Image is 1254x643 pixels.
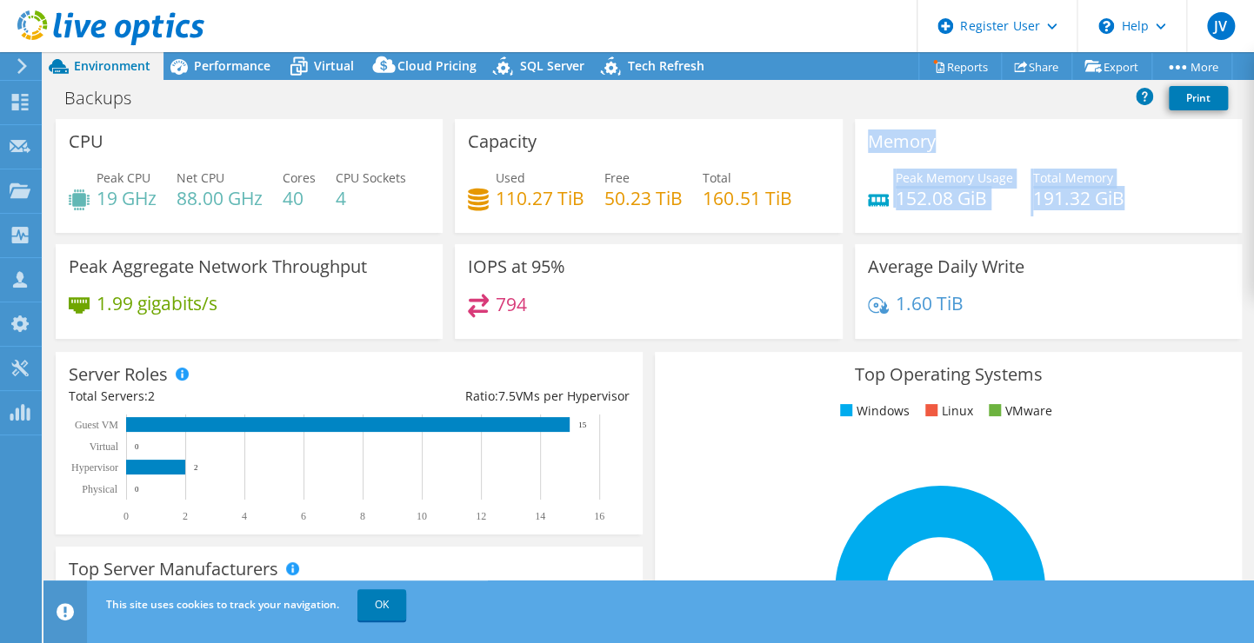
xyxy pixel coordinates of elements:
h4: 50.23 TiB [604,189,683,208]
text: Virtual [90,441,119,453]
a: Print [1169,86,1228,110]
span: Peak CPU [97,169,150,186]
a: More [1151,53,1232,80]
h4: 110.27 TiB [496,189,584,208]
h4: 191.32 GiB [1033,189,1124,208]
h3: Top Server Manufacturers [69,560,278,579]
h3: IOPS at 95% [468,257,565,276]
h4: 88.00 GHz [177,189,263,208]
h4: 40 [283,189,316,208]
h3: Average Daily Write [868,257,1024,276]
span: SQL Server [520,57,584,74]
h4: 1.99 gigabits/s [97,294,217,313]
h3: Capacity [468,132,537,151]
text: 6 [301,510,306,522]
text: 0 [135,485,139,494]
h1: Backups [57,89,158,108]
span: Total [703,169,731,186]
text: 0 [123,510,129,522]
h4: 152.08 GiB [896,189,1013,208]
h4: 1.60 TiB [896,294,964,313]
span: JV [1207,12,1235,40]
a: Export [1071,53,1152,80]
span: Free [604,169,630,186]
li: VMware [984,401,1052,421]
svg: \n [1098,18,1114,34]
span: Total Memory [1033,169,1113,186]
span: Virtual [314,57,354,74]
div: Total Servers: [69,387,349,406]
span: Performance [194,57,270,74]
span: 7.5 [498,388,516,404]
h3: Server Roles [69,365,168,384]
span: CPU Sockets [336,169,406,186]
text: 16 [594,510,604,522]
li: Linux [921,401,973,421]
span: Cores [283,169,316,186]
text: 0 [135,442,139,451]
span: Cloud Pricing [397,57,477,74]
h4: 4 [336,189,406,208]
h3: Top Operating Systems [668,365,1229,384]
text: Hypervisor [71,461,118,474]
h4: 19 GHz [97,189,157,208]
div: Ratio: VMs per Hypervisor [349,387,629,406]
span: This site uses cookies to track your navigation. [106,597,339,612]
a: Share [1001,53,1072,80]
text: Guest VM [75,419,118,431]
text: Physical [82,483,117,495]
text: 15 [578,421,587,429]
span: Environment [74,57,150,74]
li: Windows [836,401,910,421]
h4: 794 [496,295,527,314]
text: 4 [242,510,247,522]
h4: 160.51 TiB [703,189,791,208]
a: OK [357,589,406,620]
h3: Memory [868,132,936,151]
span: Used [496,169,525,186]
h3: CPU [69,132,103,151]
span: Tech Refresh [628,57,704,74]
text: 10 [417,510,427,522]
text: 14 [535,510,545,522]
text: 2 [194,463,198,472]
span: Net CPU [177,169,224,186]
span: 2 [148,388,155,404]
h3: Peak Aggregate Network Throughput [69,257,367,276]
text: 8 [360,510,365,522]
span: Peak Memory Usage [896,169,1013,186]
text: 2 [183,510,188,522]
text: 12 [476,510,486,522]
a: Reports [918,53,1002,80]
